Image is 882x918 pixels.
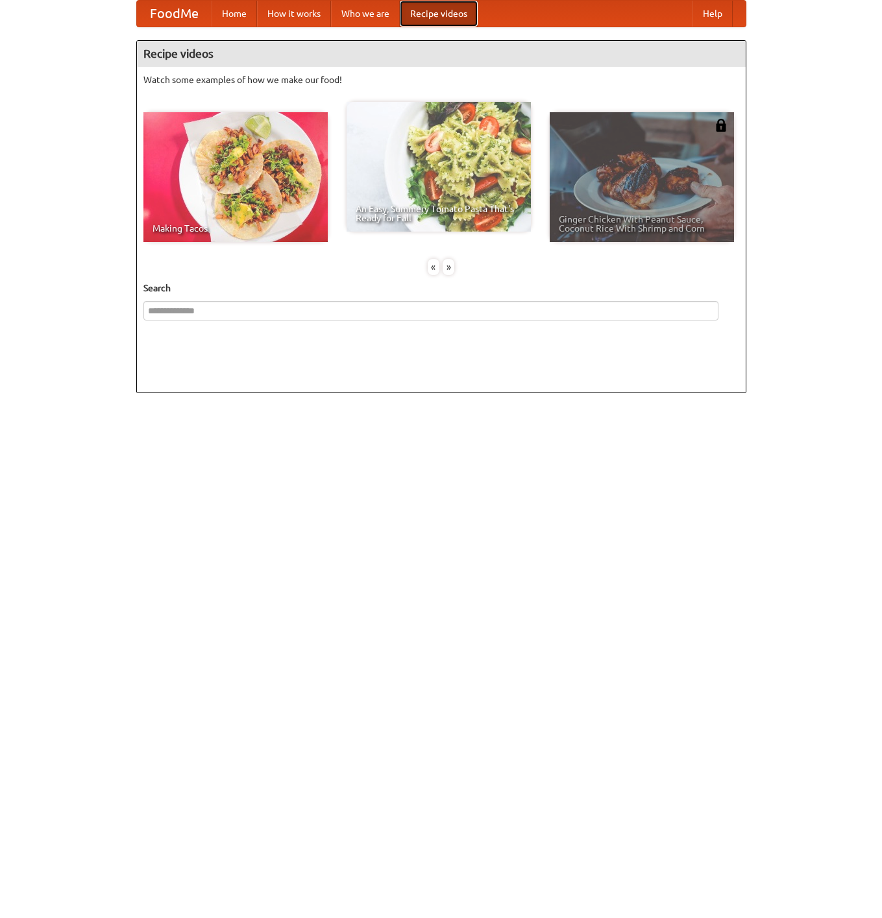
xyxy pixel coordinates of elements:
p: Watch some examples of how we make our food! [143,73,739,86]
a: Making Tacos [143,112,328,242]
a: FoodMe [137,1,212,27]
img: 483408.png [715,119,728,132]
a: Recipe videos [400,1,478,27]
a: An Easy, Summery Tomato Pasta That's Ready for Fall [347,102,531,232]
a: How it works [257,1,331,27]
div: « [428,259,439,275]
span: An Easy, Summery Tomato Pasta That's Ready for Fall [356,204,522,223]
h4: Recipe videos [137,41,746,67]
a: Who we are [331,1,400,27]
a: Home [212,1,257,27]
div: » [443,259,454,275]
span: Making Tacos [153,224,319,233]
h5: Search [143,282,739,295]
a: Help [692,1,733,27]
